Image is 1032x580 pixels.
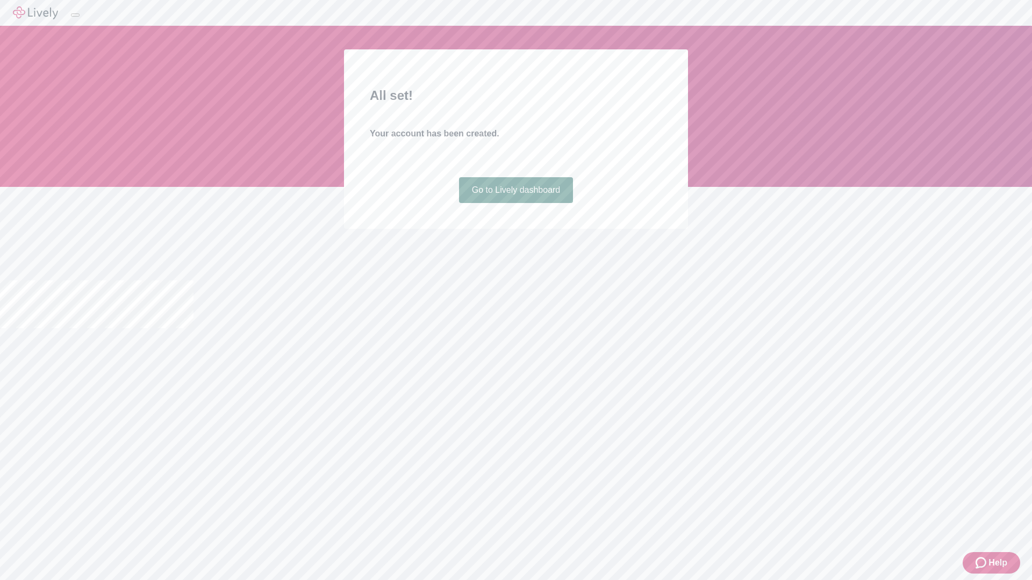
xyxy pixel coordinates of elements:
[988,556,1007,569] span: Help
[370,86,662,105] h2: All set!
[71,13,80,17] button: Log out
[13,6,58,19] img: Lively
[370,127,662,140] h4: Your account has been created.
[963,552,1020,574] button: Zendesk support iconHelp
[459,177,574,203] a: Go to Lively dashboard
[976,556,988,569] svg: Zendesk support icon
